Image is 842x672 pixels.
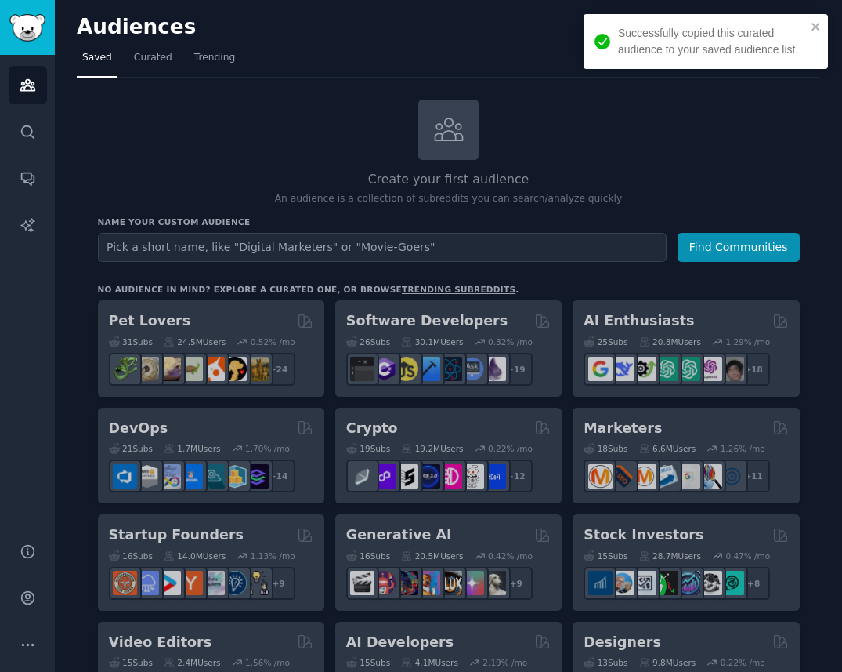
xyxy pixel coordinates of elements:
[9,14,45,42] img: GummySearch logo
[98,216,800,227] h3: Name your custom audience
[678,233,800,262] button: Find Communities
[402,285,515,294] a: trending subreddits
[77,45,117,78] a: Saved
[77,15,693,40] h2: Audiences
[811,20,822,33] button: close
[98,284,519,295] div: No audience in mind? Explore a curated one, or browse .
[128,45,178,78] a: Curated
[189,45,240,78] a: Trending
[98,233,667,262] input: Pick a short name, like "Digital Marketers" or "Movie-Goers"
[618,25,806,58] div: Successfully copied this curated audience to your saved audience list.
[82,51,112,65] span: Saved
[134,51,172,65] span: Curated
[98,192,800,206] p: An audience is a collection of subreddits you can search/analyze quickly
[98,170,800,190] h2: Create your first audience
[194,51,235,65] span: Trending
